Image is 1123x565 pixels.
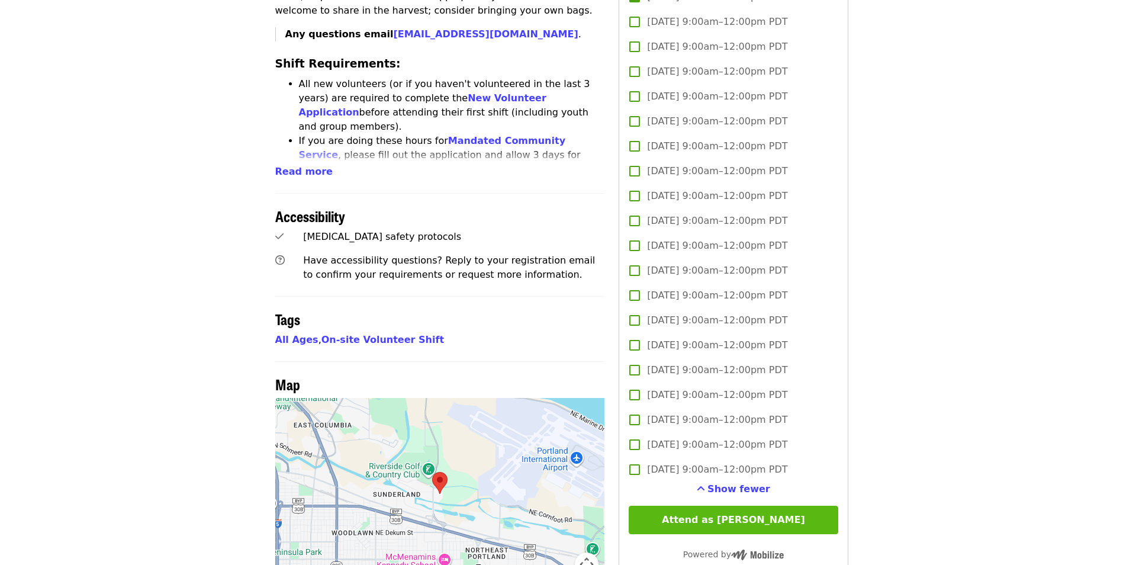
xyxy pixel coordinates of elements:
span: [DATE] 9:00am–12:00pm PDT [647,139,787,153]
span: [DATE] 9:00am–12:00pm PDT [647,114,787,129]
span: [DATE] 9:00am–12:00pm PDT [647,40,787,54]
span: [DATE] 9:00am–12:00pm PDT [647,438,787,452]
span: Tags [275,309,300,329]
strong: Shift Requirements: [275,57,401,70]
li: If you are doing these hours for , please fill out the application and allow 3 days for approval.... [299,134,605,191]
span: [DATE] 9:00am–12:00pm PDT [647,65,787,79]
span: [DATE] 9:00am–12:00pm PDT [647,214,787,228]
span: [DATE] 9:00am–12:00pm PDT [647,288,787,303]
span: [DATE] 9:00am–12:00pm PDT [647,264,787,278]
span: Powered by [683,550,784,559]
span: [DATE] 9:00am–12:00pm PDT [647,313,787,328]
img: Powered by Mobilize [731,550,784,560]
span: [DATE] 9:00am–12:00pm PDT [647,239,787,253]
span: [DATE] 9:00am–12:00pm PDT [647,189,787,203]
strong: Any questions email [285,28,578,40]
span: [DATE] 9:00am–12:00pm PDT [647,463,787,477]
span: Show fewer [707,483,770,495]
i: check icon [275,231,284,242]
div: [MEDICAL_DATA] safety protocols [303,230,604,244]
span: [DATE] 9:00am–12:00pm PDT [647,363,787,377]
span: [DATE] 9:00am–12:00pm PDT [647,15,787,29]
span: [DATE] 9:00am–12:00pm PDT [647,388,787,402]
i: question-circle icon [275,255,285,266]
a: All Ages [275,334,318,345]
button: Read more [275,165,333,179]
a: New Volunteer Application [299,92,546,118]
span: Accessibility [275,206,345,226]
span: [DATE] 9:00am–12:00pm PDT [647,164,787,178]
a: [EMAIL_ADDRESS][DOMAIN_NAME] [393,28,578,40]
span: [DATE] 9:00am–12:00pm PDT [647,338,787,352]
p: . [285,27,605,41]
button: Attend as [PERSON_NAME] [629,506,838,534]
span: , [275,334,321,345]
li: All new volunteers (or if you haven't volunteered in the last 3 years) are required to complete t... [299,77,605,134]
span: Read more [275,166,333,177]
span: [DATE] 9:00am–12:00pm PDT [647,413,787,427]
button: See more timeslots [697,482,770,496]
span: [DATE] 9:00am–12:00pm PDT [647,89,787,104]
span: Map [275,374,300,394]
a: On-site Volunteer Shift [321,334,444,345]
span: Have accessibility questions? Reply to your registration email to confirm your requirements or re... [303,255,595,280]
